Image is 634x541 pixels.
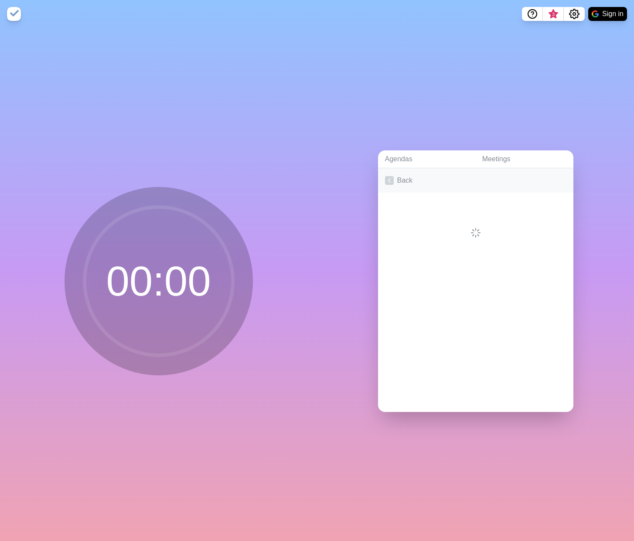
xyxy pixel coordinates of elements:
a: Back [378,168,573,193]
button: What’s new [543,7,564,21]
span: 3 [550,11,557,18]
button: Help [522,7,543,21]
button: Settings [564,7,585,21]
a: Agendas [378,150,475,168]
img: timeblocks logo [7,7,21,21]
button: Sign in [588,7,627,21]
img: google logo [592,10,599,17]
a: Meetings [475,150,573,168]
